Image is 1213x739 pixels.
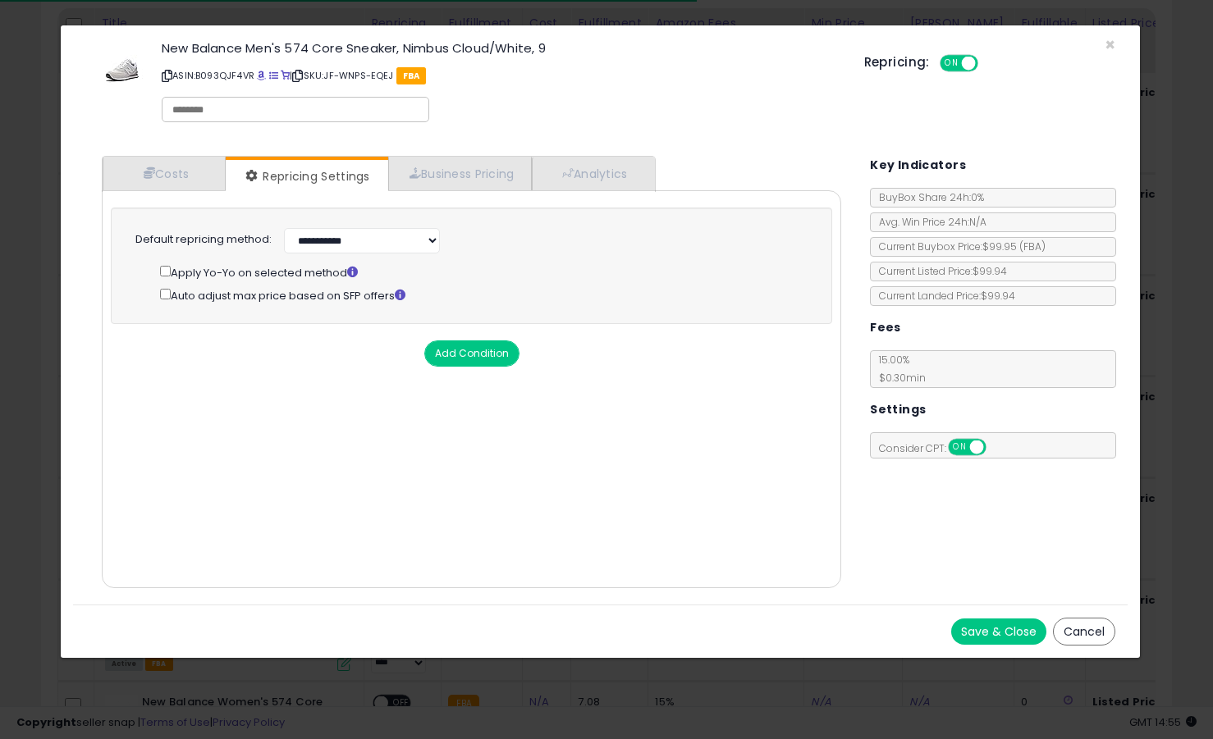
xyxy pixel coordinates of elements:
a: Repricing Settings [226,160,387,193]
span: Consider CPT: [871,441,1008,455]
span: $0.30 min [871,371,926,385]
h5: Settings [870,399,926,420]
a: BuyBox page [257,69,266,82]
div: Apply Yo-Yo on selected method [160,262,810,281]
p: ASIN: B093QJF4VR | SKU: JF-WNPS-EQEJ [162,62,840,89]
span: ( FBA ) [1019,239,1046,253]
span: OFF [984,440,1010,454]
a: Analytics [532,157,653,190]
h3: New Balance Men's 574 Core Sneaker, Nimbus Cloud/White, 9 [162,42,840,54]
h5: Fees [870,317,901,338]
span: OFF [975,57,1001,71]
button: Add Condition [424,340,520,367]
div: Auto adjust max price based on SFP offers [160,285,810,304]
span: Current Listed Price: $99.94 [871,264,1007,278]
span: × [1105,33,1115,57]
span: ON [941,57,962,71]
label: Default repricing method: [135,232,272,248]
a: Costs [103,157,226,190]
h5: Repricing: [864,56,930,69]
span: 15.00 % [871,353,926,385]
span: ON [950,440,970,454]
span: FBA [396,67,427,84]
a: Your listing only [281,69,290,82]
a: All offer listings [269,69,278,82]
img: 318xjOB0dCL._SL60_.jpg [98,42,147,91]
span: Current Landed Price: $99.94 [871,289,1015,303]
span: Current Buybox Price: [871,239,1046,253]
span: Avg. Win Price 24h: N/A [871,215,986,229]
button: Cancel [1053,618,1115,645]
h5: Key Indicators [870,155,966,176]
span: $99.95 [982,239,1046,253]
span: BuyBox Share 24h: 0% [871,190,984,204]
button: Save & Close [951,618,1046,645]
a: Business Pricing [388,157,532,190]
